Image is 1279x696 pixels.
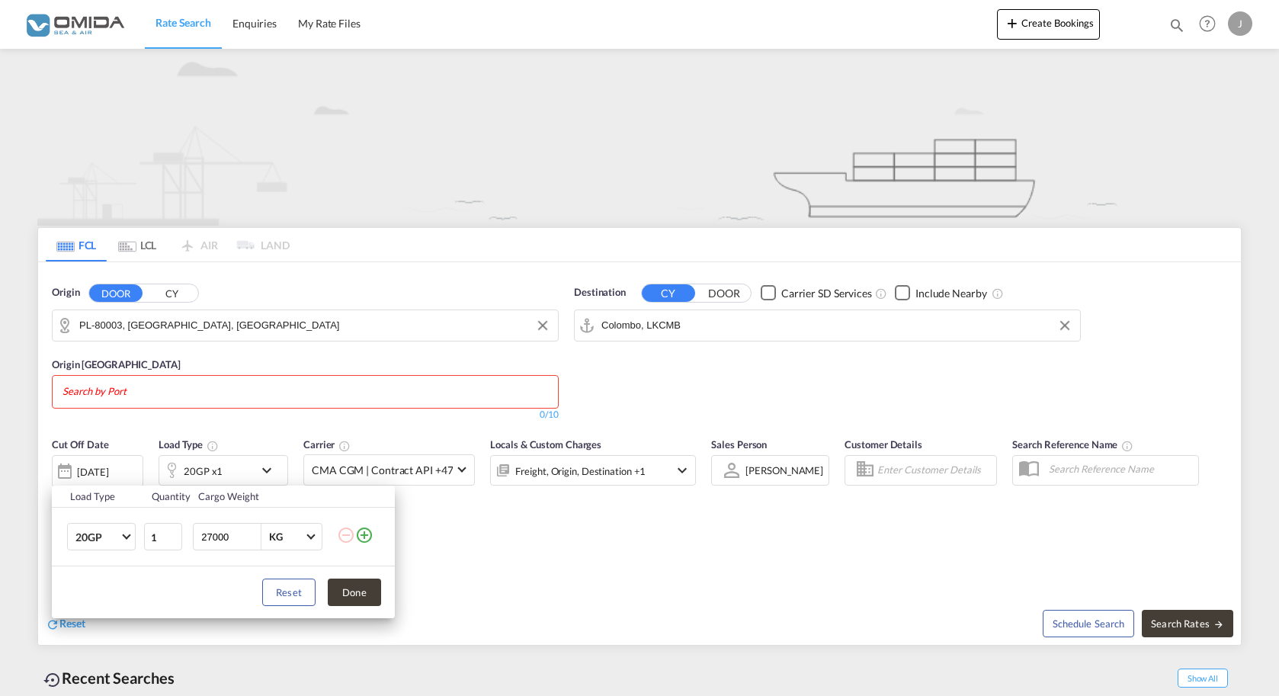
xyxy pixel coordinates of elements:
[355,526,373,544] md-icon: icon-plus-circle-outline
[262,579,316,606] button: Reset
[143,486,190,508] th: Quantity
[198,489,328,503] div: Cargo Weight
[337,526,355,544] md-icon: icon-minus-circle-outline
[75,530,120,545] span: 20GP
[200,524,261,550] input: Enter Weight
[67,523,136,550] md-select: Choose: 20GP
[52,486,143,508] th: Load Type
[144,523,182,550] input: Qty
[328,579,381,606] button: Done
[269,531,283,543] div: KG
